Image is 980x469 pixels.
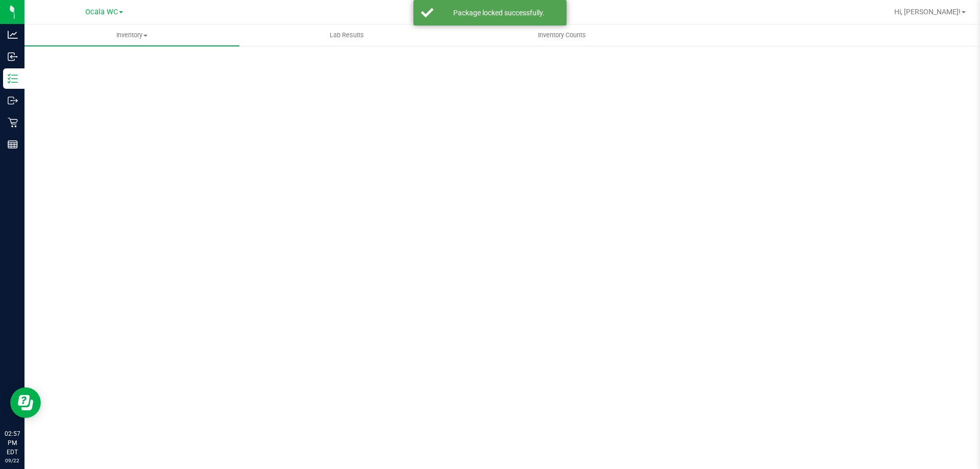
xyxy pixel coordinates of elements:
[8,95,18,106] inline-svg: Outbound
[24,24,239,46] a: Inventory
[8,30,18,40] inline-svg: Analytics
[894,8,961,16] span: Hi, [PERSON_NAME]!
[524,31,600,40] span: Inventory Counts
[8,52,18,62] inline-svg: Inbound
[85,8,118,16] span: Ocala WC
[8,73,18,84] inline-svg: Inventory
[8,117,18,128] inline-svg: Retail
[316,31,378,40] span: Lab Results
[8,139,18,150] inline-svg: Reports
[5,429,20,457] p: 02:57 PM EDT
[24,31,239,40] span: Inventory
[454,24,669,46] a: Inventory Counts
[10,387,41,418] iframe: Resource center
[439,8,559,18] div: Package locked successfully.
[239,24,454,46] a: Lab Results
[5,457,20,464] p: 09/22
